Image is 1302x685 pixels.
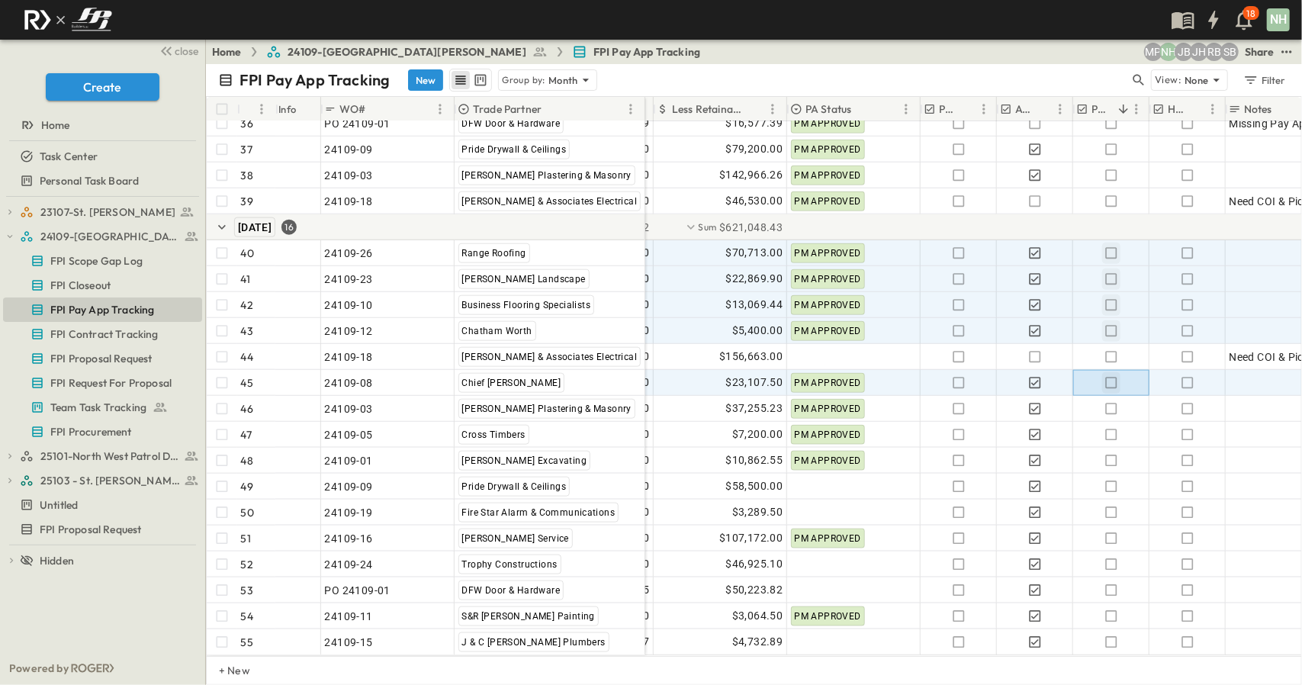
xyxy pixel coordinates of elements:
span: FPI Pay App Tracking [50,302,154,317]
span: [PERSON_NAME] Service [462,533,569,544]
span: 24109-05 [325,427,373,442]
button: Menu [764,100,782,118]
div: 16 [281,220,297,235]
p: 47 [241,427,252,442]
span: $3,064.50 [732,607,783,625]
p: PM Processed [1091,101,1112,117]
span: PO 24109-01 [325,583,391,598]
button: Sort [1191,101,1208,117]
span: FPI Scope Gap Log [50,253,143,269]
div: Untitledtest [3,493,202,517]
p: 54 [241,609,253,624]
p: + New [219,663,228,678]
p: 42 [241,297,253,313]
span: 24109-03 [325,401,373,416]
p: 50 [241,505,254,520]
span: PM APPROVED [795,248,861,259]
div: 25103 - St. [PERSON_NAME] Phase 2test [3,468,202,493]
span: $50,223.82 [726,581,783,599]
div: NH [1267,8,1290,31]
p: Sum [699,220,717,233]
div: Nila Hutcheson (nhutcheson@fpibuilders.com) [1159,43,1178,61]
p: 52 [241,557,253,572]
button: Menu [1051,100,1069,118]
button: Menu [252,100,271,118]
span: 24109-18 [325,349,373,365]
span: $46,925.10 [726,555,783,573]
span: [PERSON_NAME] Plastering & Masonry [462,404,632,414]
span: Fire Star Alarm & Communications [462,507,616,518]
div: Filter [1243,72,1286,88]
span: PO 24109-01 [325,116,391,131]
span: PM APPROVED [795,300,861,310]
a: FPI Request For Proposal [3,372,199,394]
span: PM APPROVED [795,274,861,285]
button: Menu [1127,100,1146,118]
span: 25103 - St. [PERSON_NAME] Phase 2 [40,473,180,488]
span: $10,862.55 [726,452,783,469]
span: Business Flooring Specialists [462,300,591,310]
p: 44 [241,349,253,365]
span: PM APPROVED [795,170,861,181]
span: FPI Request For Proposal [50,375,172,391]
span: 24109-St. Teresa of Calcutta Parish Hall [40,229,180,244]
button: kanban view [471,71,490,89]
span: [DATE] [238,221,272,233]
span: $156,663.00 [719,348,783,365]
a: FPI Proposal Request [3,519,199,540]
span: S&R [PERSON_NAME] Painting [462,611,595,622]
button: Sort [855,101,872,117]
div: Share [1245,44,1275,59]
a: Team Task Tracking [3,397,199,418]
p: 45 [241,375,253,391]
span: 24109-03 [325,168,373,183]
span: FPI Pay App Tracking [593,44,700,59]
span: $46,530.00 [726,192,783,210]
span: PM APPROVED [795,404,861,414]
span: PM APPROVED [795,533,861,544]
span: $13,069.44 [726,296,783,314]
div: FPI Scope Gap Logtest [3,249,202,273]
p: 40 [241,246,254,261]
p: 55 [241,635,253,650]
span: [PERSON_NAME] & Associates Electrical [462,196,638,207]
span: 25101-North West Patrol Division [40,449,180,464]
span: [PERSON_NAME] & Associates Electrical [462,352,638,362]
div: Info [278,88,297,130]
p: 38 [241,168,253,183]
a: Task Center [3,146,199,167]
p: 39 [241,194,253,209]
button: close [153,40,202,61]
div: 25101-North West Patrol Divisiontest [3,444,202,468]
span: $16,577.39 [726,114,783,132]
a: FPI Contract Tracking [3,323,199,345]
p: WO# [339,101,366,117]
button: Sort [243,101,260,117]
div: Sterling Barnett (sterling@fpibuilders.com) [1220,43,1239,61]
div: 24109-St. Teresa of Calcutta Parish Halltest [3,224,202,249]
span: PM APPROVED [795,378,861,388]
span: $142,966.26 [719,166,783,184]
button: Sort [369,101,386,117]
span: Team Task Tracking [50,400,146,415]
img: c8d7d1ed905e502e8f77bf7063faec64e13b34fdb1f2bdd94b0e311fc34f8000.png [18,4,117,36]
span: Pride Drywall & Ceilings [462,144,567,155]
a: 24109-St. Teresa of Calcutta Parish Hall [20,226,199,247]
span: $621,048.43 [719,220,783,235]
p: PE Expecting [939,101,960,117]
button: Menu [622,100,640,118]
span: [PERSON_NAME] Excavating [462,455,587,466]
span: Personal Task Board [40,173,139,188]
span: Home [41,117,70,133]
div: FPI Pay App Trackingtest [3,297,202,322]
p: PA Status [805,101,852,117]
p: View: [1155,72,1181,88]
span: 24109-09 [325,142,373,157]
div: FPI Proposal Requesttest [3,517,202,542]
p: Month [548,72,578,88]
span: FPI Procurement [50,424,132,439]
button: Filter [1237,69,1290,91]
span: Range Roofing [462,248,526,259]
a: FPI Closeout [3,275,199,296]
span: 24109-19 [325,505,373,520]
